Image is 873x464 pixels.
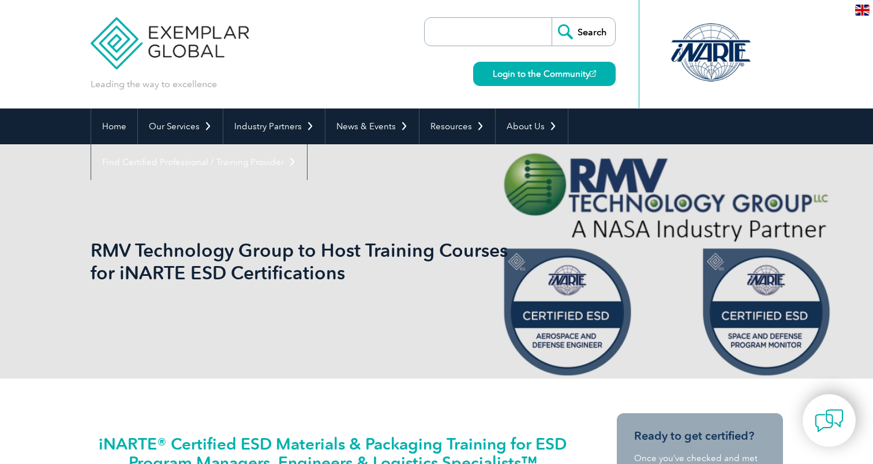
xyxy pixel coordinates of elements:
[496,108,568,144] a: About Us
[91,78,217,91] p: Leading the way to excellence
[815,406,844,435] img: contact-chat.png
[855,5,870,16] img: en
[473,62,616,86] a: Login to the Community
[634,429,766,443] h3: Ready to get certified?
[91,239,534,284] h1: RMV Technology Group to Host Training Courses for iNARTE ESD Certifications
[91,108,137,144] a: Home
[325,108,419,144] a: News & Events
[419,108,495,144] a: Resources
[138,108,223,144] a: Our Services
[223,108,325,144] a: Industry Partners
[91,144,307,180] a: Find Certified Professional / Training Provider
[552,18,615,46] input: Search
[590,70,596,77] img: open_square.png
